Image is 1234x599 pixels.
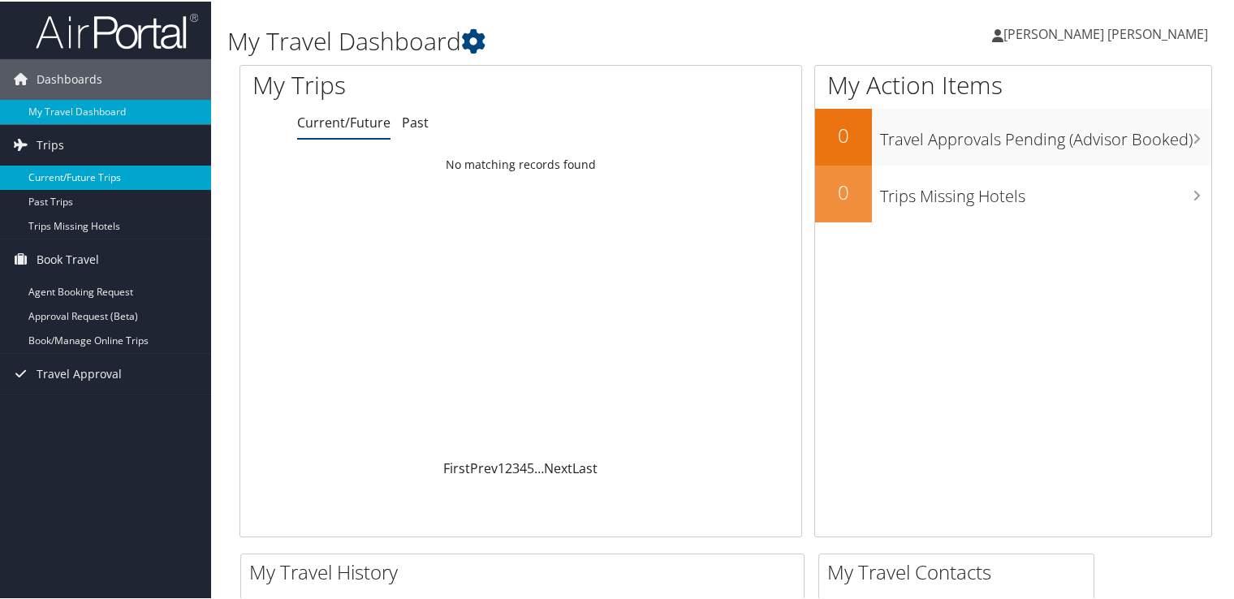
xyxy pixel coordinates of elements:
[544,458,572,476] a: Next
[572,458,598,476] a: Last
[827,557,1094,584] h2: My Travel Contacts
[534,458,544,476] span: …
[37,352,122,393] span: Travel Approval
[227,23,892,57] h1: My Travel Dashboard
[443,458,470,476] a: First
[880,119,1211,149] h3: Travel Approvals Pending (Advisor Booked)
[512,458,520,476] a: 3
[880,175,1211,206] h3: Trips Missing Hotels
[470,458,498,476] a: Prev
[252,67,555,101] h1: My Trips
[37,123,64,164] span: Trips
[815,107,1211,164] a: 0Travel Approvals Pending (Advisor Booked)
[815,120,872,148] h2: 0
[815,67,1211,101] h1: My Action Items
[505,458,512,476] a: 2
[297,112,390,130] a: Current/Future
[992,8,1224,57] a: [PERSON_NAME] [PERSON_NAME]
[36,11,198,49] img: airportal-logo.png
[815,164,1211,221] a: 0Trips Missing Hotels
[402,112,429,130] a: Past
[37,238,99,278] span: Book Travel
[1003,24,1208,41] span: [PERSON_NAME] [PERSON_NAME]
[520,458,527,476] a: 4
[527,458,534,476] a: 5
[240,149,801,178] td: No matching records found
[37,58,102,98] span: Dashboards
[815,177,872,205] h2: 0
[498,458,505,476] a: 1
[249,557,804,584] h2: My Travel History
